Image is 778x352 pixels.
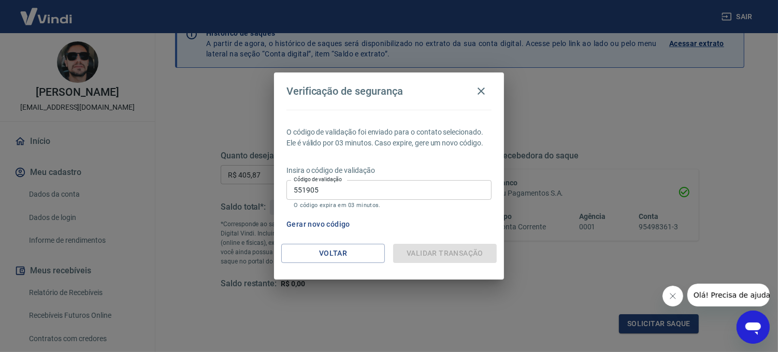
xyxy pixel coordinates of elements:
[6,7,87,16] span: Olá! Precisa de ajuda?
[662,286,683,306] iframe: Fechar mensagem
[286,165,492,176] p: Insira o código de validação
[282,215,354,234] button: Gerar novo código
[281,244,385,263] button: Voltar
[286,127,492,149] p: O código de validação foi enviado para o contato selecionado. Ele é válido por 03 minutos. Caso e...
[687,284,770,306] iframe: Mensagem da empresa
[294,202,484,209] p: O código expira em 03 minutos.
[294,175,342,183] label: Código de validação
[286,85,403,97] h4: Verificação de segurança
[737,311,770,344] iframe: Botão para abrir a janela de mensagens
